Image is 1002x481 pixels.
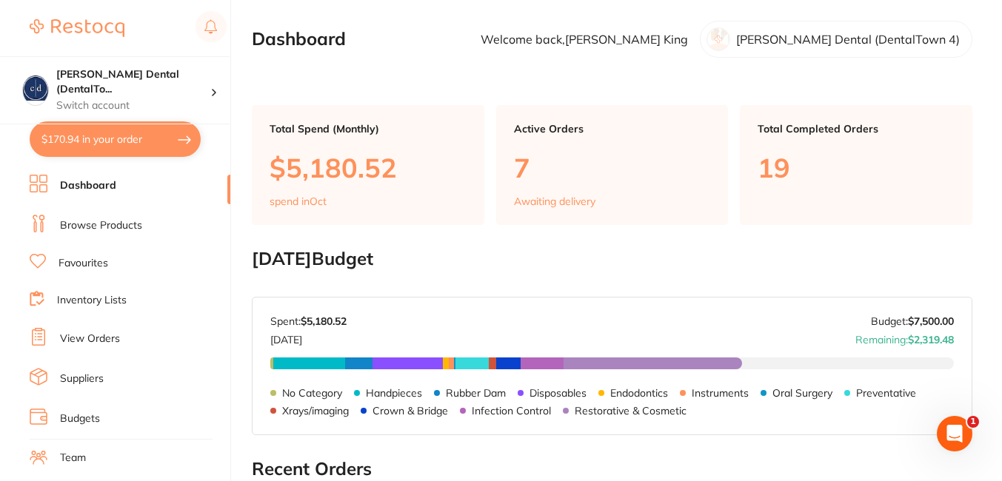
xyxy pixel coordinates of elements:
a: Favourites [59,256,108,271]
a: Browse Products [60,218,142,233]
strong: $7,500.00 [908,314,954,328]
p: Remaining: [855,328,954,346]
a: View Orders [60,332,120,346]
strong: $2,319.48 [908,333,954,346]
p: Crown & Bridge [373,405,448,417]
p: Spent: [270,315,347,327]
h2: Recent Orders [252,459,972,480]
p: [DATE] [270,328,347,346]
img: Crotty Dental (DentalTown 4) [23,75,48,101]
p: Switch account [56,98,210,113]
img: Restocq Logo [30,19,124,37]
p: Budget: [871,315,954,327]
h2: [DATE] Budget [252,249,972,269]
p: Active Orders [514,123,711,135]
p: Infection Control [472,405,551,417]
a: Restocq Logo [30,11,124,45]
span: 1 [967,416,979,428]
p: Restorative & Cosmetic [575,405,687,417]
p: No Category [282,387,342,399]
a: Dashboard [60,178,116,193]
p: Awaiting delivery [514,195,595,207]
p: Instruments [692,387,749,399]
a: Suppliers [60,371,104,386]
p: [PERSON_NAME] Dental (DentalTown 4) [736,33,960,46]
p: $5,180.52 [270,152,467,183]
p: Oral Surgery [772,387,832,399]
p: Endodontics [610,387,668,399]
h2: Dashboard [252,29,346,50]
p: Total Spend (Monthly) [270,123,467,135]
h4: Crotty Dental (DentalTown 4) [56,67,210,96]
p: Preventative [856,387,916,399]
p: Xrays/imaging [282,405,349,417]
p: Handpieces [366,387,422,399]
button: $170.94 in your order [30,121,201,157]
a: Total Spend (Monthly)$5,180.52spend inOct [252,105,484,225]
p: Disposables [530,387,587,399]
a: Team [60,451,86,465]
p: 19 [758,152,955,183]
iframe: Intercom live chat [937,416,972,451]
strong: $5,180.52 [301,314,347,328]
p: Total Completed Orders [758,123,955,135]
p: 7 [514,152,711,183]
a: Total Completed Orders19 [740,105,972,225]
a: Inventory Lists [57,293,127,308]
a: Active Orders7Awaiting delivery [496,105,729,225]
p: Rubber Dam [446,387,506,399]
p: Welcome back, [PERSON_NAME] King [481,33,688,46]
p: spend in Oct [270,195,327,207]
a: Budgets [60,411,100,426]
